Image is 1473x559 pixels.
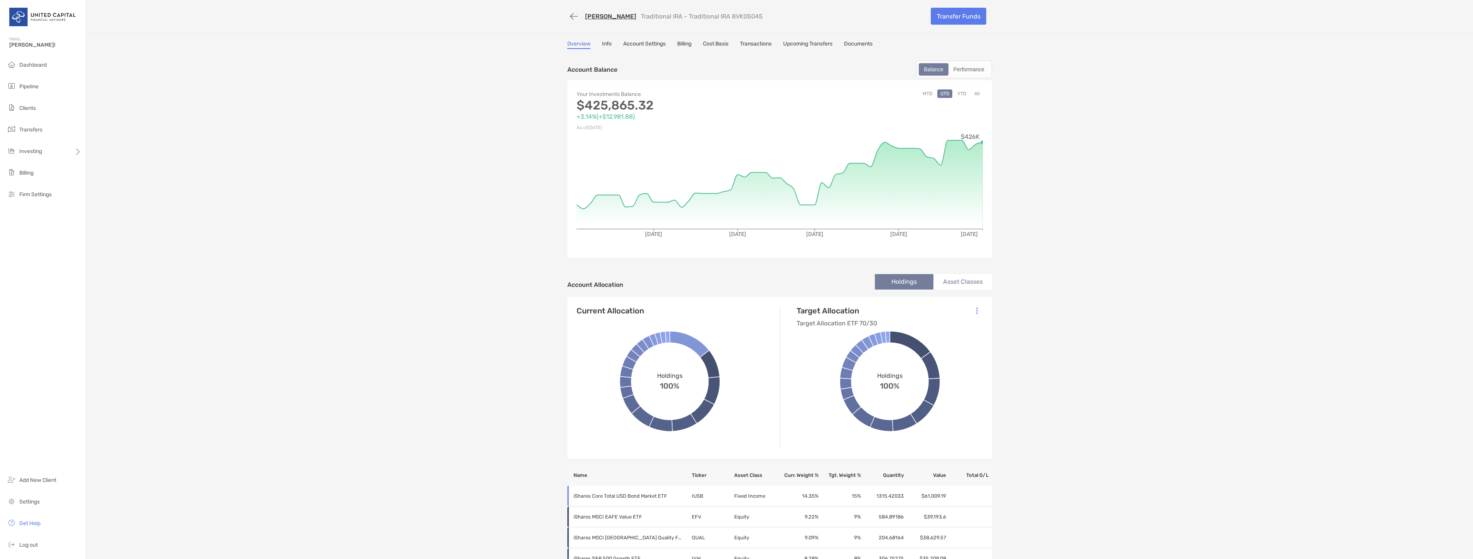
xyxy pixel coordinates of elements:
td: 15 % [819,486,861,507]
td: Equity [734,527,776,548]
a: Info [602,40,612,49]
a: Upcoming Transfers [783,40,832,49]
td: $38,629.57 [904,527,947,548]
p: iShares MSCI EAFE Value ETF [573,512,681,522]
p: iShares MSCI USA Quality Factor ETF [573,533,681,542]
span: Firm Settings [19,191,52,198]
img: firm-settings icon [7,189,16,199]
th: Tgt. Weight % [819,465,861,486]
span: 100% [880,379,900,391]
tspan: [DATE] [961,231,978,237]
img: transfers icon [7,125,16,134]
p: As of [DATE] [577,123,780,133]
td: $39,193.6 [904,507,947,527]
div: Performance [949,64,989,75]
a: [PERSON_NAME] [585,13,636,20]
td: EFV [691,507,734,527]
h4: Current Allocation [577,306,644,315]
p: Traditional IRA - Traditional IRA 8VK05045 [641,13,763,20]
h4: Account Allocation [567,281,623,288]
tspan: [DATE] [890,231,907,237]
span: Holdings [877,372,903,379]
div: Balance [920,64,948,75]
button: YTD [954,89,969,98]
th: Asset Class [734,465,776,486]
p: iShares Core Total USD Bond Market ETF [573,491,681,501]
th: Curr. Weight % [776,465,819,486]
img: investing icon [7,146,16,155]
span: Holdings [657,372,683,379]
th: Total G/L [947,465,992,486]
td: QUAL [691,527,734,548]
img: pipeline icon [7,81,16,91]
td: 204.68164 [861,527,904,548]
span: 100% [660,379,679,391]
span: Add New Client [19,477,56,483]
span: Dashboard [19,62,47,68]
img: United Capital Logo [9,3,77,31]
p: Your Investments Balance [577,89,780,99]
td: 9.22 % [776,507,819,527]
span: Investing [19,148,42,155]
th: Value [904,465,947,486]
img: get-help icon [7,518,16,527]
tspan: [DATE] [729,231,746,237]
li: Asset Classes [933,274,992,290]
p: Target Allocation ETF 70/30 [797,318,877,328]
td: 584.89186 [861,507,904,527]
a: Overview [567,40,590,49]
a: Transfer Funds [931,8,986,25]
span: Log out [19,542,38,548]
button: QTD [937,89,952,98]
img: clients icon [7,103,16,112]
span: Billing [19,170,34,176]
a: Billing [677,40,691,49]
img: Icon List Menu [976,307,978,314]
span: Settings [19,498,40,505]
p: $425,865.32 [577,101,780,110]
a: Transactions [740,40,772,49]
a: Cost Basis [703,40,728,49]
span: Transfers [19,126,42,133]
img: add_new_client icon [7,475,16,484]
span: Clients [19,105,36,111]
img: dashboard icon [7,60,16,69]
tspan: [DATE] [806,231,823,237]
div: segmented control [916,61,992,78]
span: Pipeline [19,83,39,90]
p: +3.14% ( +$12,981.88 ) [577,112,780,121]
span: [PERSON_NAME]! [9,42,81,48]
td: 9 % [819,527,861,548]
button: MTD [920,89,935,98]
td: Fixed Income [734,486,776,507]
p: Account Balance [567,65,617,74]
td: 9 % [819,507,861,527]
span: Get Help [19,520,40,527]
a: Account Settings [623,40,666,49]
td: $61,009.19 [904,486,947,507]
td: 1315.42033 [861,486,904,507]
th: Quantity [861,465,904,486]
img: settings icon [7,497,16,506]
th: Name [567,465,691,486]
tspan: $426K [961,133,980,140]
td: IUSB [691,486,734,507]
td: Equity [734,507,776,527]
img: billing icon [7,168,16,177]
tspan: [DATE] [645,231,662,237]
button: All [971,89,983,98]
td: 9.09 % [776,527,819,548]
a: Documents [844,40,873,49]
li: Holdings [875,274,933,290]
th: Ticker [691,465,734,486]
h4: Target Allocation [797,306,877,315]
td: 14.35 % [776,486,819,507]
img: logout icon [7,540,16,549]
